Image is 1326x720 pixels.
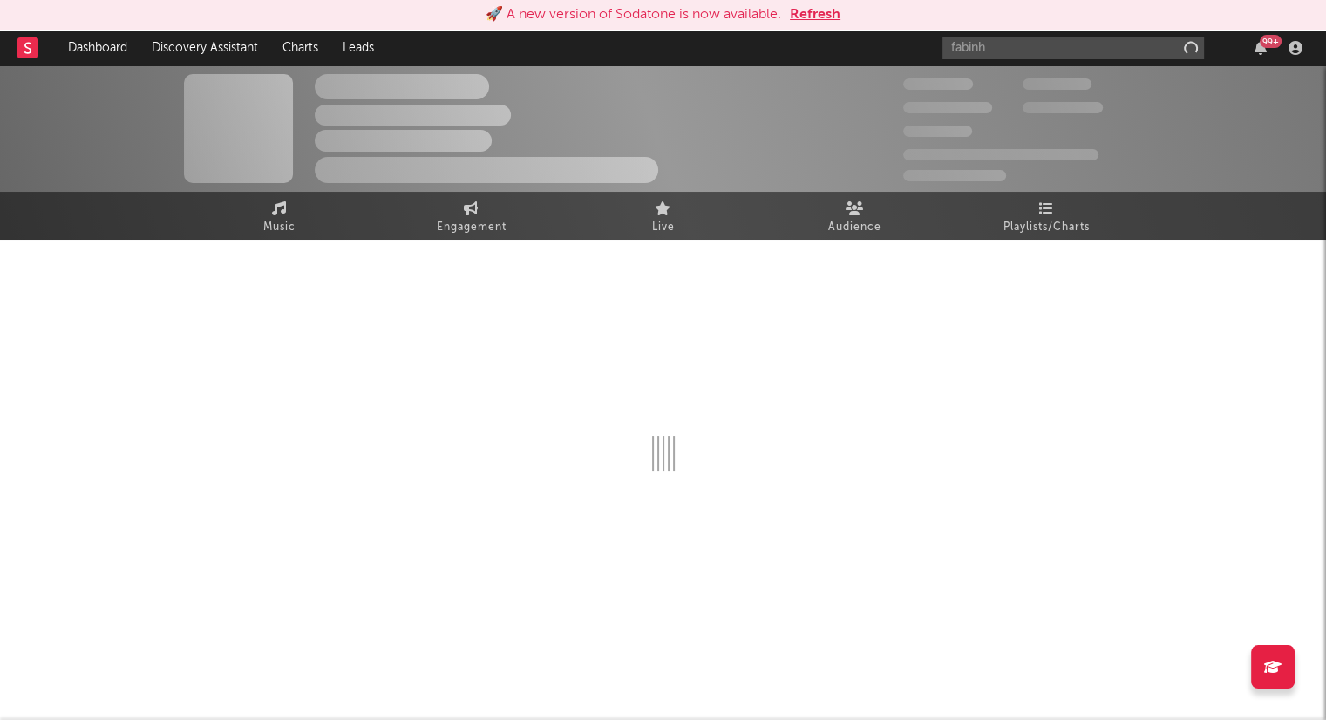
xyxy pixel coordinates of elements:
[903,170,1006,181] span: Jump Score: 85.0
[1023,78,1091,90] span: 100.000
[652,217,675,238] span: Live
[1003,217,1090,238] span: Playlists/Charts
[903,126,972,137] span: 100.000
[56,31,139,65] a: Dashboard
[184,192,376,240] a: Music
[790,4,840,25] button: Refresh
[486,4,781,25] div: 🚀 A new version of Sodatone is now available.
[759,192,951,240] a: Audience
[903,149,1098,160] span: 50.000.000 Monthly Listeners
[1260,35,1282,48] div: 99 +
[903,102,992,113] span: 50.000.000
[1023,102,1103,113] span: 1.000.000
[330,31,386,65] a: Leads
[568,192,759,240] a: Live
[942,37,1204,59] input: Search for artists
[139,31,270,65] a: Discovery Assistant
[376,192,568,240] a: Engagement
[951,192,1143,240] a: Playlists/Charts
[270,31,330,65] a: Charts
[903,78,973,90] span: 300.000
[437,217,507,238] span: Engagement
[1255,41,1267,55] button: 99+
[263,217,296,238] span: Music
[828,217,881,238] span: Audience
